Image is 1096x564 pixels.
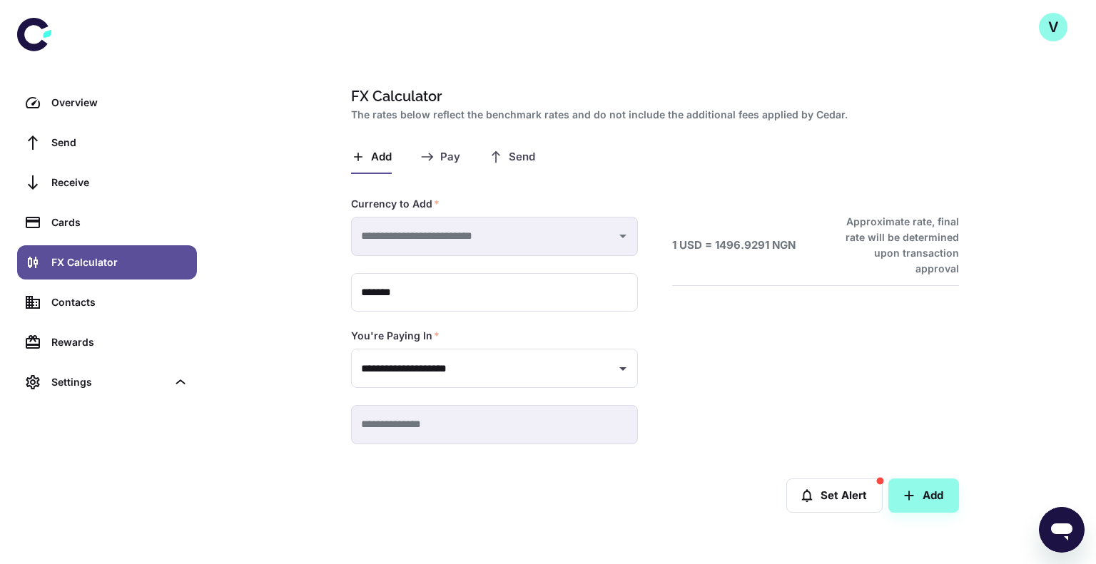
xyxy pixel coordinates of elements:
[51,175,188,190] div: Receive
[613,359,633,379] button: Open
[51,255,188,270] div: FX Calculator
[17,245,197,280] a: FX Calculator
[17,365,197,399] div: Settings
[351,329,440,343] label: You're Paying In
[351,197,440,211] label: Currency to Add
[1039,13,1067,41] button: V
[786,478,883,513] button: Set Alert
[888,478,959,513] button: Add
[17,285,197,319] a: Contacts
[17,325,197,359] a: Rewards
[51,135,188,150] div: Send
[830,214,959,277] h6: Approximate rate, final rate will be determined upon transaction approval
[51,95,188,111] div: Overview
[17,205,197,240] a: Cards
[51,334,188,350] div: Rewards
[351,107,953,123] h2: The rates below reflect the benchmark rates and do not include the additional fees applied by Cedar.
[672,237,796,254] h6: 1 USD = 1496.9291 NGN
[1039,507,1085,553] iframe: Button to launch messaging window
[51,374,167,390] div: Settings
[51,215,188,230] div: Cards
[371,150,392,164] span: Add
[51,294,188,310] div: Contacts
[351,86,953,107] h1: FX Calculator
[17,125,197,160] a: Send
[440,150,460,164] span: Pay
[17,165,197,200] a: Receive
[509,150,535,164] span: Send
[17,86,197,120] a: Overview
